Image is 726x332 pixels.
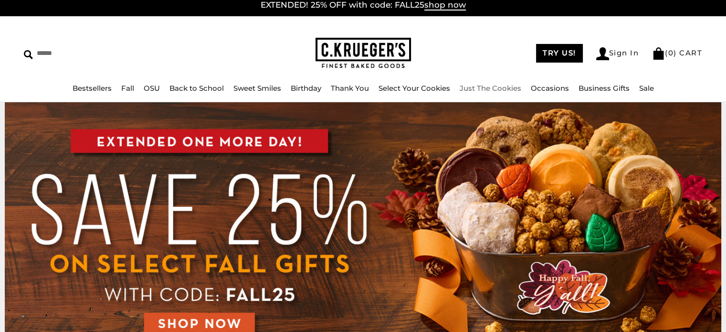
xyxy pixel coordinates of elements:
a: Sale [639,84,654,93]
a: Occasions [531,84,569,93]
a: Fall [121,84,134,93]
a: TRY US! [536,44,583,63]
img: Account [596,47,609,60]
a: Bestsellers [73,84,112,93]
img: Bag [652,47,665,60]
a: Business Gifts [579,84,630,93]
a: OSU [144,84,160,93]
img: Search [24,50,33,59]
img: C.KRUEGER'S [316,38,411,69]
a: Back to School [169,84,224,93]
span: 0 [668,48,674,57]
a: Just The Cookies [460,84,521,93]
a: Sign In [596,47,639,60]
a: (0) CART [652,48,702,57]
a: Sweet Smiles [233,84,281,93]
a: Thank You [331,84,369,93]
input: Search [24,46,185,61]
a: Birthday [291,84,321,93]
a: Select Your Cookies [379,84,450,93]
